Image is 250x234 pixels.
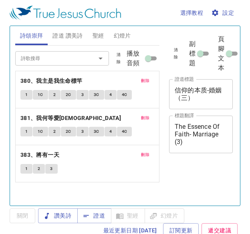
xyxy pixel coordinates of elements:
span: 聖經 [93,31,104,41]
span: 詩頌崇拜 [20,31,43,41]
button: 2C [61,90,76,100]
span: 副標題 [189,39,196,68]
button: 4 [105,127,117,136]
button: 1 [20,127,32,136]
span: 3C [94,128,99,135]
span: 證道 [84,211,105,221]
button: 2C [61,127,76,136]
span: 2 [53,91,56,98]
button: 讚美詩 [38,208,78,223]
button: 3C [89,127,104,136]
button: 刪除 [136,113,154,123]
button: 1C [33,90,48,100]
span: 清除 [174,46,178,61]
span: 設定 [213,8,234,18]
span: 幻燈片 [114,31,131,41]
b: 381、我何等愛[DEMOGRAPHIC_DATA] [20,113,121,123]
textarea: The Essence Of Faith- Marriage (3) [175,123,227,146]
button: 1C [33,127,48,136]
span: 2C [66,128,71,135]
button: 3C [89,90,104,100]
button: 清除 [169,45,183,62]
span: 3 [81,128,84,135]
iframe: from-child [166,162,221,232]
span: 讚美詩 [44,211,71,221]
span: 4C [122,128,127,135]
button: 3 [77,127,89,136]
span: 證道 讚美詩 [52,31,83,41]
span: 1C [38,91,43,98]
button: 4C [117,127,132,136]
button: 3 [77,90,89,100]
button: 4 [105,90,117,100]
button: 3 [45,164,57,174]
span: 刪除 [141,77,149,84]
span: 3 [50,165,52,172]
span: 1C [38,128,43,135]
span: 播放音頻 [127,49,143,68]
span: 頁腳文本 [218,34,224,73]
span: 1 [25,91,28,98]
b: 383、將有一天 [20,150,59,160]
button: 381、我何等愛[DEMOGRAPHIC_DATA] [20,113,123,123]
span: 刪除 [141,151,149,158]
button: 2 [33,164,45,174]
span: 清除 [115,51,122,66]
span: 4 [109,91,112,98]
button: 1 [20,164,32,174]
b: 380、我主是我生命標竿 [20,76,83,86]
span: 2 [38,165,40,172]
textarea: 信仰的本质-婚姻（三） [175,86,227,102]
span: 2 [53,128,56,135]
button: Open [95,53,106,64]
button: 設定 [210,6,237,20]
span: 4 [109,128,112,135]
span: 刪除 [141,114,149,122]
span: 選擇教程 [180,8,204,18]
span: 1 [25,128,28,135]
span: 1 [25,165,28,172]
span: 3C [94,91,99,98]
button: 4C [117,90,132,100]
button: 2 [48,90,60,100]
button: 2 [48,127,60,136]
button: 刪除 [136,76,154,86]
span: 2C [66,91,71,98]
button: 證道 [77,208,111,223]
span: 3 [81,91,84,98]
button: 380、我主是我生命標竿 [20,76,84,86]
button: 383、將有一天 [20,150,61,160]
img: True Jesus Church [10,6,121,20]
button: 選擇教程 [177,6,207,20]
button: 刪除 [136,150,154,160]
button: 1 [20,90,32,100]
button: 清除 [111,50,127,67]
span: 4C [122,91,127,98]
